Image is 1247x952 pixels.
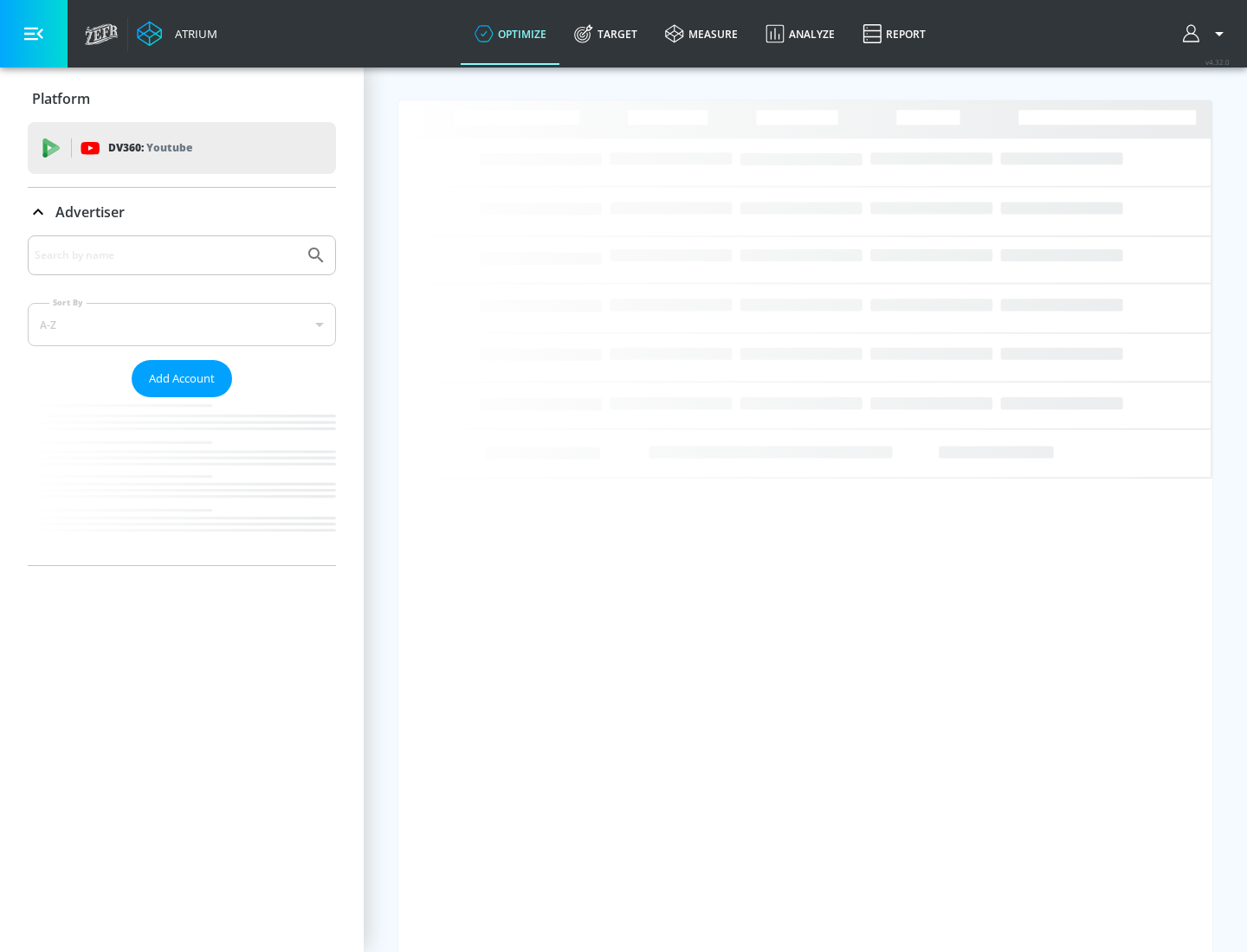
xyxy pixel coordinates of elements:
div: Advertiser [28,188,336,236]
div: Platform [28,74,336,123]
div: Atrium [168,26,217,42]
p: Youtube [146,138,192,157]
nav: list of Advertiser [28,397,336,565]
a: Report [849,3,940,65]
a: Atrium [137,21,217,47]
p: DV360: [108,138,192,158]
a: Target [560,3,651,65]
div: DV360: Youtube [28,122,336,174]
a: measure [651,3,752,65]
span: v 4.32.0 [1205,57,1230,67]
a: optimize [461,3,560,65]
label: Sort By [49,297,87,308]
div: Advertiser [28,235,336,565]
p: Advertiser [55,203,125,222]
span: Add Account [149,369,215,389]
input: Search by name [35,244,297,267]
p: Platform [32,89,90,108]
button: Add Account [132,360,232,397]
a: Analyze [752,3,849,65]
div: A-Z [28,303,336,346]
